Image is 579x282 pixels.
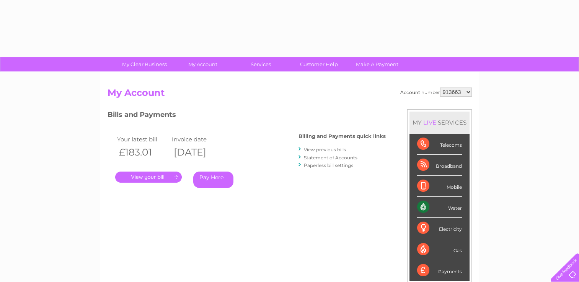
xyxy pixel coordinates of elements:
[417,218,462,239] div: Electricity
[422,119,438,126] div: LIVE
[170,144,225,160] th: [DATE]
[115,172,182,183] a: .
[400,88,472,97] div: Account number
[304,155,357,160] a: Statement of Accounts
[193,172,233,188] a: Pay Here
[170,134,225,144] td: Invoice date
[304,162,353,168] a: Paperless bill settings
[417,197,462,218] div: Water
[417,260,462,281] div: Payments
[115,134,170,144] td: Your latest bill
[229,57,292,71] a: Services
[417,134,462,155] div: Telecoms
[287,57,351,71] a: Customer Help
[298,133,386,139] h4: Billing and Payments quick links
[171,57,234,71] a: My Account
[409,112,470,133] div: MY SERVICES
[417,155,462,176] div: Broadband
[417,176,462,197] div: Mobile
[304,147,346,152] a: View previous bills
[417,239,462,260] div: Gas
[346,57,409,71] a: Make A Payment
[115,144,170,160] th: £183.01
[113,57,176,71] a: My Clear Business
[108,88,472,102] h2: My Account
[108,109,386,123] h3: Bills and Payments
